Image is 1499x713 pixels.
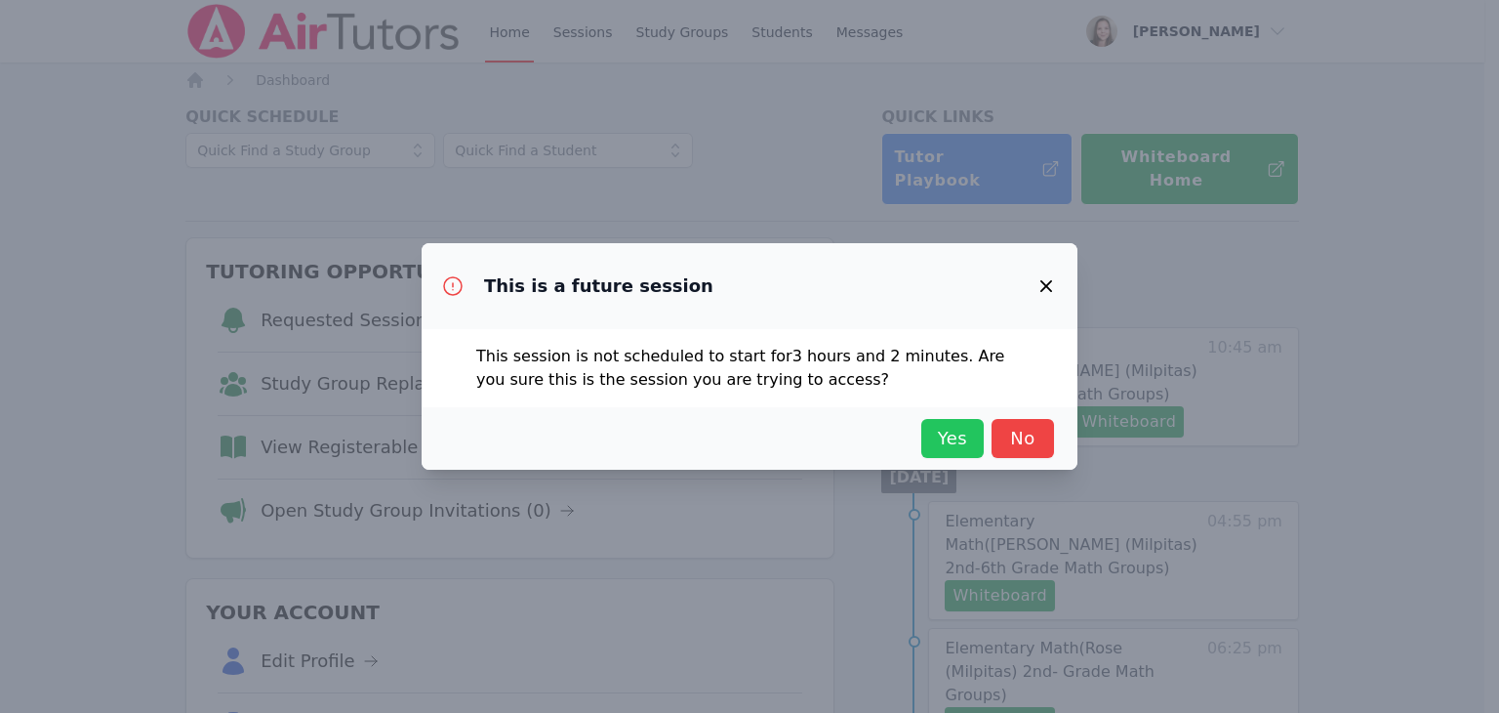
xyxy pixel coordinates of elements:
[476,345,1023,392] p: This session is not scheduled to start for 3 hours and 2 minutes . Are you sure this is the sessi...
[1001,425,1044,452] span: No
[992,419,1054,458] button: No
[921,419,984,458] button: Yes
[931,425,974,452] span: Yes
[484,274,713,298] h3: This is a future session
